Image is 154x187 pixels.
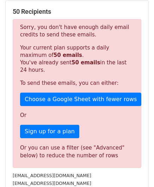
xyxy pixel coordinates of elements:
p: Sorry, you don't have enough daily email credits to send these emails. [20,24,134,39]
h5: 50 Recipients [13,8,141,16]
strong: 50 emails [72,59,100,66]
p: Your current plan supports a daily maximum of . You've already sent in the last 24 hours. [20,44,134,74]
small: [EMAIL_ADDRESS][DOMAIN_NAME] [13,181,91,186]
div: Or you can use a filter (see "Advanced" below) to reduce the number of rows [20,144,134,160]
p: Or [20,112,134,119]
small: [EMAIL_ADDRESS][DOMAIN_NAME] [13,173,91,178]
p: To send these emails, you can either: [20,80,134,87]
a: Choose a Google Sheet with fewer rows [20,93,141,106]
a: Sign up for a plan [20,125,79,138]
strong: 50 emails [54,52,82,58]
